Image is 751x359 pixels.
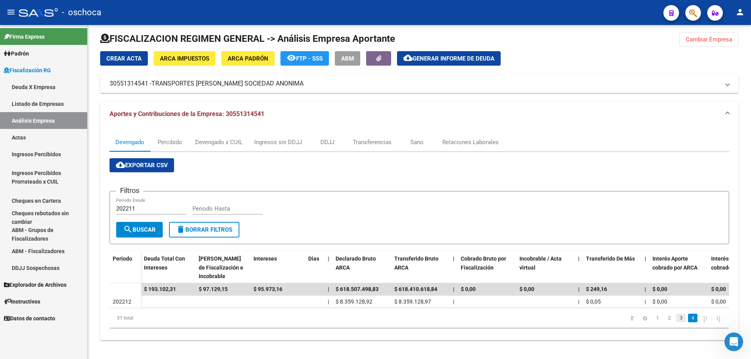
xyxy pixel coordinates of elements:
span: $ 8.359.128,92 [336,298,372,305]
button: Exportar CSV [110,158,174,172]
datatable-header-cell: | [450,250,458,285]
span: ARCA Impuestos [160,55,209,62]
span: - oschoca [62,4,101,21]
span: | [645,286,646,292]
datatable-header-cell: Transferido Bruto ARCA [391,250,450,285]
li: page 2 [663,311,675,325]
h3: Filtros [116,185,143,196]
datatable-header-cell: Interés Aporte cobrado por ARCA [649,250,708,285]
span: Declarado Bruto ARCA [336,255,376,271]
span: ARCA Padrón [228,55,268,62]
mat-expansion-panel-header: Aportes y Contribuciones de la Empresa: 30551314541 [100,102,738,127]
div: DDJJ [320,138,334,146]
span: | [328,298,329,305]
span: Cambiar Empresa [686,36,732,43]
div: Ingresos sin DDJJ [254,138,302,146]
datatable-header-cell: Intereses [250,250,305,285]
span: Padrón [4,49,29,58]
span: Incobrable / Acta virtual [519,255,562,271]
span: Intereses [253,255,277,262]
span: | [578,298,579,305]
datatable-header-cell: Incobrable / Acta virtual [516,250,575,285]
button: Borrar Filtros [169,222,239,238]
div: Devengado x CUIL [195,138,243,146]
span: | [453,298,454,305]
span: $ 8.359.128,97 [394,298,431,305]
a: 4 [688,314,697,322]
button: Cambiar Empresa [679,32,738,46]
a: 3 [676,314,686,322]
datatable-header-cell: | [325,250,332,285]
span: Interés Aporte cobrado por ARCA [652,255,697,271]
span: Generar informe de deuda [413,55,494,62]
span: $ 618.507.498,83 [336,286,379,292]
div: Relaciones Laborales [442,138,499,146]
button: FTP - SSS [280,51,329,66]
mat-icon: delete [176,225,185,234]
div: 31 total [110,308,232,328]
datatable-header-cell: Dias [305,250,325,285]
h1: FISCALIZACION REGIMEN GENERAL -> Análisis Empresa Aportante [100,32,395,45]
datatable-header-cell: Deuda Total Con Intereses [141,250,196,285]
span: $ 0,00 [461,286,476,292]
span: $ 0,00 [711,286,726,292]
li: page 4 [687,311,699,325]
mat-icon: search [123,225,133,234]
datatable-header-cell: | [641,250,649,285]
span: | [645,255,646,262]
mat-icon: cloud_download [403,53,413,63]
span: $ 0,00 [652,298,667,305]
mat-icon: remove_red_eye [287,53,296,63]
mat-icon: cloud_download [116,160,125,170]
span: $ 0,00 [711,298,726,305]
span: Fiscalización RG [4,66,51,75]
mat-panel-title: 30551314541 - [110,79,720,88]
datatable-header-cell: Cobrado Bruto por Fiscalización [458,250,516,285]
li: page 3 [675,311,687,325]
span: $ 0,05 [586,298,601,305]
span: Buscar [123,226,156,233]
datatable-header-cell: Declarado Bruto ARCA [332,250,391,285]
span: Dias [308,255,319,262]
mat-icon: person [735,7,745,17]
a: go to next page [700,314,711,322]
div: Sano [410,138,424,146]
span: | [645,298,646,305]
a: 2 [665,314,674,322]
span: FTP - SSS [296,55,323,62]
span: Firma Express [4,32,45,41]
a: 1 [653,314,662,322]
button: ABM [335,51,360,66]
span: Borrar Filtros [176,226,232,233]
div: Aportes y Contribuciones de la Empresa: 30551314541 [100,127,738,340]
div: Percibido [158,138,182,146]
span: $ 249,16 [586,286,607,292]
span: $ 618.410.618,84 [394,286,437,292]
mat-expansion-panel-header: 30551314541 -TRANSPORTES [PERSON_NAME] SOCIEDAD ANONIMA [100,74,738,93]
span: Deuda Total Con Intereses [144,255,185,271]
a: go to previous page [640,314,650,322]
span: | [453,286,455,292]
span: $ 97.129,15 [199,286,228,292]
button: Buscar [116,222,163,238]
a: go to last page [713,314,724,322]
span: $ 0,00 [519,286,534,292]
div: Devengado [115,138,144,146]
button: ARCA Padrón [221,51,275,66]
datatable-header-cell: Período [110,250,141,283]
span: $ 95.973,16 [253,286,282,292]
span: Transferido Bruto ARCA [394,255,438,271]
span: Exportar CSV [116,162,168,169]
span: $ 193.102,31 [144,286,176,292]
datatable-header-cell: Deuda Bruta Neto de Fiscalización e Incobrable [196,250,250,285]
div: Transferencias [353,138,392,146]
button: Generar informe de deuda [397,51,501,66]
datatable-header-cell: | [575,250,583,285]
span: 202212 [113,298,131,305]
mat-icon: menu [6,7,16,17]
span: $ 0,00 [652,286,667,292]
span: Cobrado Bruto por Fiscalización [461,255,506,271]
span: Transferido De Más [586,255,635,262]
span: | [578,255,580,262]
button: ARCA Impuestos [154,51,216,66]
